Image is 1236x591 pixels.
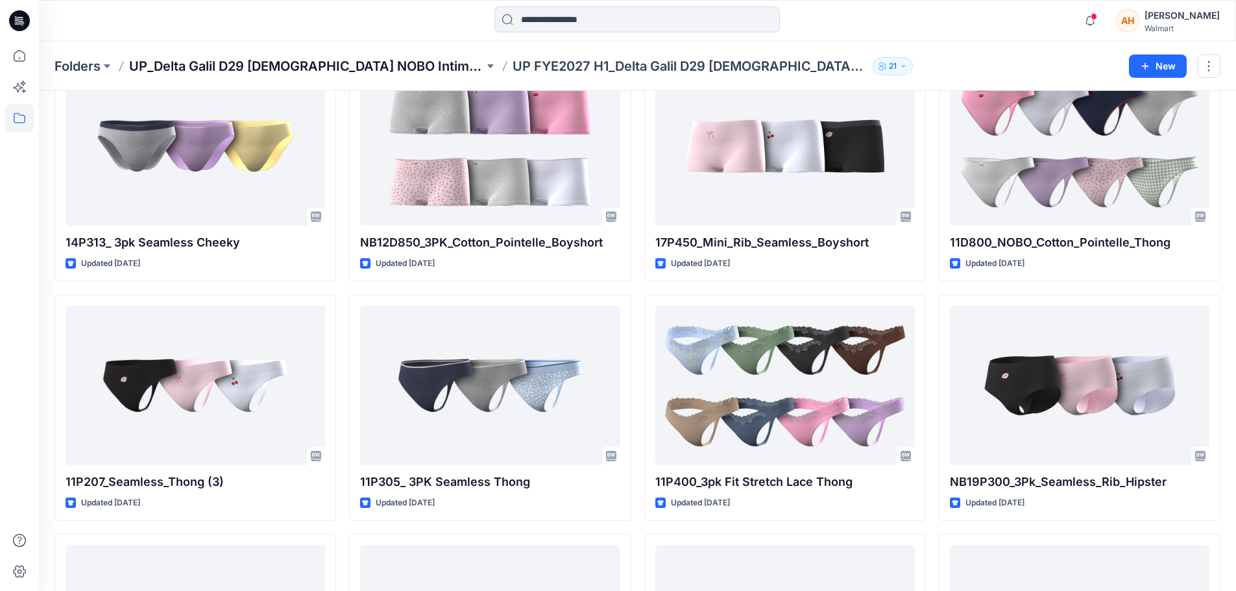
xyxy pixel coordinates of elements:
[965,257,1024,271] p: Updated [DATE]
[950,306,1209,466] a: NB19P300_3Pk_Seamless_Rib_Hipster
[66,473,325,491] p: 11P207_Seamless_Thong (3)
[1145,8,1220,23] div: [PERSON_NAME]
[360,306,620,466] a: 11P305_ 3PK Seamless Thong
[950,234,1209,252] p: 11D800_NOBO_Cotton_Pointelle_Thong
[655,234,915,252] p: 17P450_Mini_Rib_Seamless_Boyshort
[66,234,325,252] p: 14P313_ 3pk Seamless Cheeky
[66,306,325,466] a: 11P207_Seamless_Thong (3)
[55,57,101,75] a: Folders
[66,66,325,226] a: 14P313_ 3pk Seamless Cheeky
[376,257,435,271] p: Updated [DATE]
[889,59,897,73] p: 21
[655,473,915,491] p: 11P400_3pk Fit Stretch Lace Thong
[1145,23,1220,33] div: Walmart
[655,306,915,466] a: 11P400_3pk Fit Stretch Lace Thong
[129,57,484,75] a: UP_Delta Galil D29 [DEMOGRAPHIC_DATA] NOBO Intimates
[376,496,435,510] p: Updated [DATE]
[81,257,140,271] p: Updated [DATE]
[671,257,730,271] p: Updated [DATE]
[655,66,915,226] a: 17P450_Mini_Rib_Seamless_Boyshort
[513,57,867,75] p: UP FYE2027 H1_Delta Galil D29 [DEMOGRAPHIC_DATA] NoBo Panties
[360,473,620,491] p: 11P305_ 3PK Seamless Thong
[873,57,913,75] button: 21
[965,496,1024,510] p: Updated [DATE]
[950,473,1209,491] p: NB19P300_3Pk_Seamless_Rib_Hipster
[81,496,140,510] p: Updated [DATE]
[1116,9,1139,32] div: AH
[1129,54,1187,78] button: New
[671,496,730,510] p: Updated [DATE]
[360,234,620,252] p: NB12D850_3PK_Cotton_Pointelle_Boyshort
[950,66,1209,226] a: 11D800_NOBO_Cotton_Pointelle_Thong
[360,66,620,226] a: NB12D850_3PK_Cotton_Pointelle_Boyshort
